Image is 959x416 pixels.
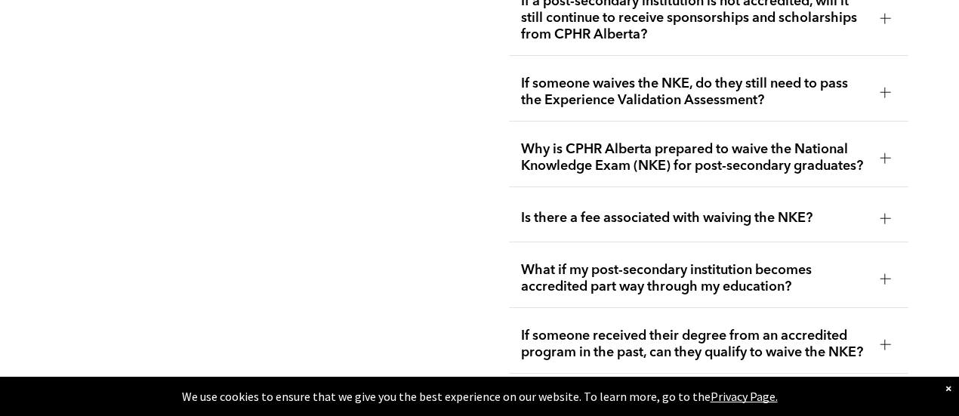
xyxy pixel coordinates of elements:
[521,141,868,174] span: Why is CPHR Alberta prepared to waive the National Knowledge Exam (NKE) for post-secondary gradua...
[521,210,868,226] span: Is there a fee associated with waiving the NKE?
[711,389,778,404] a: Privacy Page.
[945,381,951,396] div: Dismiss notification
[521,262,868,295] span: What if my post-secondary institution becomes accredited part way through my education?
[521,75,868,109] span: If someone waives the NKE, do they still need to pass the Experience Validation Assessment?
[521,328,868,361] span: If someone received their degree from an accredited program in the past, can they qualify to waiv...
